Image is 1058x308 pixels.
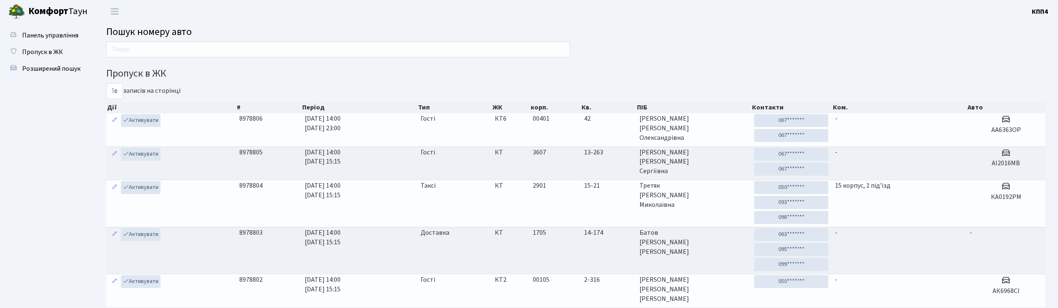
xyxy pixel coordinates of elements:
span: 1705 [533,228,546,237]
span: КТ [495,148,526,157]
a: Активувати [121,148,160,161]
span: 8978802 [239,275,263,284]
h5: АІ2016МВ [970,159,1042,167]
img: logo.png [8,3,25,20]
span: Доставка [421,228,449,238]
span: [DATE] 14:00 [DATE] 15:15 [305,228,341,247]
span: 00401 [533,114,549,123]
h5: АК6968СІ [970,287,1042,295]
span: Пошук номеру авто [106,25,192,39]
span: 14-174 [584,228,633,238]
span: 15 корпус, 1 під'їзд [835,181,890,190]
span: Розширений пошук [22,64,80,73]
h5: AA6363OP [970,126,1042,134]
span: - [835,275,837,284]
th: ЖК [491,102,530,113]
span: [DATE] 14:00 [DATE] 15:15 [305,148,341,166]
th: Дії [106,102,236,113]
span: - [970,228,972,237]
span: 42 [584,114,633,124]
span: 8978805 [239,148,263,157]
a: КПП4 [1032,7,1048,17]
th: Тип [417,102,491,113]
th: Кв. [581,102,636,113]
th: ПІБ [636,102,751,113]
span: Таун [28,5,88,19]
span: [PERSON_NAME] [PERSON_NAME] Олександрівна [639,114,748,143]
span: 00105 [533,275,549,284]
span: Гості [421,148,435,157]
b: Комфорт [28,5,68,18]
a: Активувати [121,114,160,127]
span: - [835,148,837,157]
span: [PERSON_NAME] [PERSON_NAME] Сергіївна [639,148,748,176]
a: Редагувати [110,114,120,127]
span: Батов [PERSON_NAME] [PERSON_NAME] [639,228,748,257]
span: 8978806 [239,114,263,123]
a: Панель управління [4,27,88,44]
span: 15-21 [584,181,633,191]
span: КТ6 [495,114,526,124]
input: Пошук [106,42,570,57]
span: [DATE] 14:00 [DATE] 15:15 [305,181,341,200]
th: корп. [530,102,581,113]
span: КТ [495,181,526,191]
span: КТ2 [495,275,526,285]
th: Період [301,102,417,113]
span: Таксі [421,181,436,191]
a: Активувати [121,228,160,241]
a: Активувати [121,181,160,194]
span: [DATE] 14:00 [DATE] 15:15 [305,275,341,294]
a: Активувати [121,275,160,288]
a: Розширений пошук [4,60,88,77]
th: # [236,102,301,113]
span: 3607 [533,148,546,157]
span: КТ [495,228,526,238]
th: Авто [967,102,1046,113]
span: 8978804 [239,181,263,190]
a: Пропуск в ЖК [4,44,88,60]
a: Редагувати [110,275,120,288]
span: Третяк [PERSON_NAME] Миколаївна [639,181,748,210]
span: [DATE] 14:00 [DATE] 23:00 [305,114,341,133]
a: Редагувати [110,228,120,241]
th: Контакти [751,102,832,113]
span: - [835,114,837,123]
h5: КА0192РМ [970,193,1042,201]
span: 13-263 [584,148,633,157]
span: 2901 [533,181,546,190]
span: Гості [421,275,435,285]
span: - [835,228,837,237]
a: Редагувати [110,148,120,161]
b: КПП4 [1032,7,1048,16]
select: записів на сторінці [106,83,123,99]
span: Пропуск в ЖК [22,47,63,57]
th: Ком. [832,102,967,113]
span: Панель управління [22,31,78,40]
button: Переключити навігацію [104,5,125,18]
span: 2-316 [584,275,633,285]
h4: Пропуск в ЖК [106,68,1045,80]
span: Гості [421,114,435,124]
span: 8978803 [239,228,263,237]
label: записів на сторінці [106,83,181,99]
span: [PERSON_NAME] [PERSON_NAME] [PERSON_NAME] [639,275,748,304]
a: Редагувати [110,181,120,194]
